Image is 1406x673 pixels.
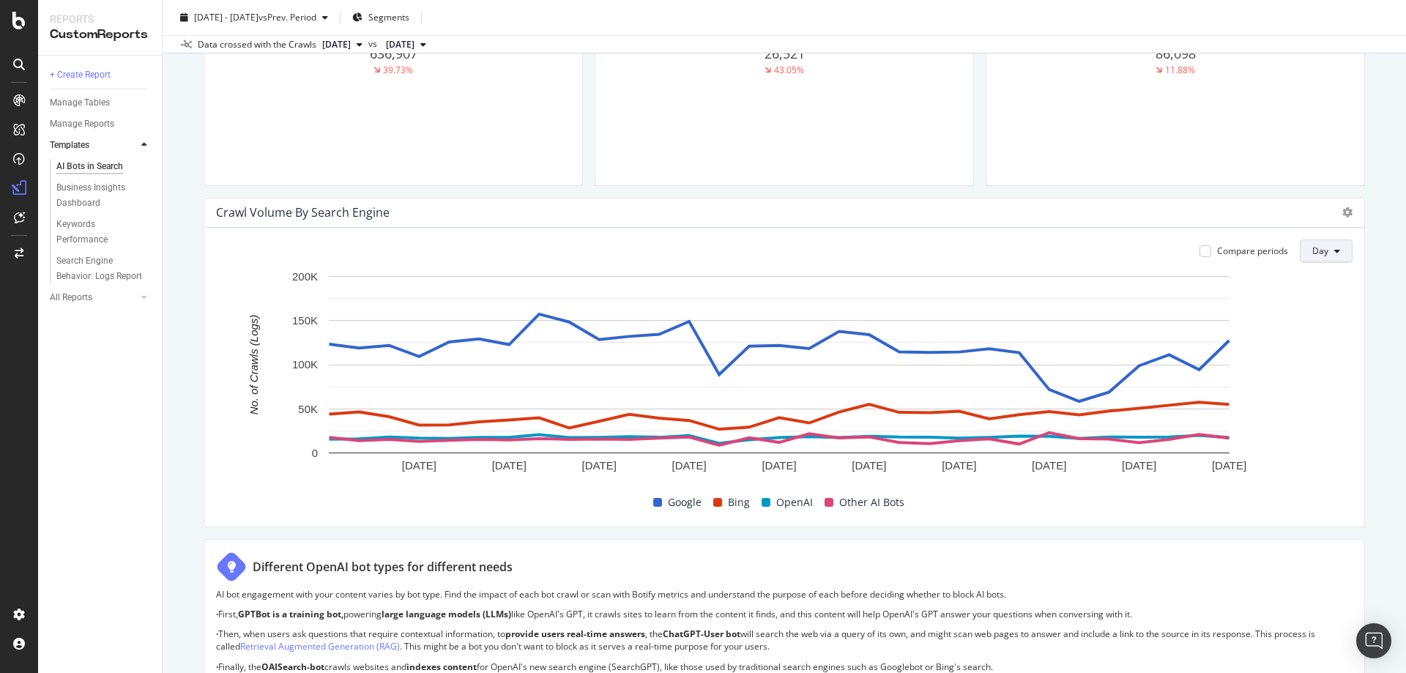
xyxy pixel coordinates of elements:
[216,628,1353,652] p: Then, when users ask questions that require contextual information, to , the will search the web ...
[402,459,436,472] text: [DATE]
[198,38,316,51] div: Data crossed with the Crawls
[216,608,1353,620] p: First, powering like OpenAI's GPT, it crawls sites to learn from the content it finds, and this c...
[238,608,343,620] strong: GPTBot is a training bot,
[380,36,432,53] button: [DATE]
[50,95,152,111] a: Manage Tables
[839,494,904,511] span: Other AI Bots
[668,494,702,511] span: Google
[204,198,1365,527] div: Crawl Volume By Search EngineCompare periodsDayA chart.GoogleBingOpenAIOther AI Bots
[216,661,218,673] strong: ·
[50,116,152,132] a: Manage Reports
[56,180,152,211] a: Business Insights Dashboard
[56,217,138,248] div: Keywords Performance
[765,45,805,62] span: 26,521
[774,64,804,76] div: 43.05%
[1217,245,1288,257] div: Compare periods
[174,6,334,29] button: [DATE] - [DATE]vsPrev. Period
[292,358,318,371] text: 100K
[1032,459,1066,472] text: [DATE]
[50,290,92,305] div: All Reports
[240,640,400,652] a: Retrieval Augmented Generation (RAG)
[56,159,152,174] a: AI Bots in Search
[248,315,260,415] text: No. of Crawls (Logs)
[505,628,645,640] strong: provide users real-time answers
[298,402,318,414] text: 50K
[50,290,137,305] a: All Reports
[292,314,318,327] text: 150K
[316,36,368,53] button: [DATE]
[50,26,150,43] div: CustomReports
[56,253,152,284] a: Search Engine Behavior: Logs Report
[216,628,218,640] strong: ·
[56,217,152,248] a: Keywords Performance
[50,95,110,111] div: Manage Tables
[492,459,527,472] text: [DATE]
[216,661,1353,673] p: Finally, the crawls websites and for OpenAI's new search engine (SearchGPT), like those used by t...
[56,180,141,211] div: Business Insights Dashboard
[368,11,409,23] span: Segments
[406,661,477,673] strong: indexes content
[50,138,89,153] div: Templates
[253,559,513,576] div: Different OpenAI bot types for different needs
[776,494,813,511] span: OpenAI
[663,628,740,640] strong: ChatGPT-User bot
[762,459,796,472] text: [DATE]
[368,37,380,51] span: vs
[50,116,114,132] div: Manage Reports
[852,459,886,472] text: [DATE]
[312,447,318,459] text: 0
[258,11,316,23] span: vs Prev. Period
[1212,459,1246,472] text: [DATE]
[216,205,390,220] div: Crawl Volume By Search Engine
[386,38,414,51] span: 2025 Jun. 22nd
[383,64,413,76] div: 39.73%
[672,459,706,472] text: [DATE]
[322,38,351,51] span: 2025 Jul. 20th
[261,661,324,673] strong: OAISearch-bot
[1312,245,1328,257] span: Day
[50,138,137,153] a: Templates
[50,67,152,83] a: + Create Report
[582,459,617,472] text: [DATE]
[194,11,258,23] span: [DATE] - [DATE]
[1156,45,1196,62] span: 86,098
[50,67,111,83] div: + Create Report
[56,253,143,284] div: Search Engine Behavior: Logs Report
[1122,459,1156,472] text: [DATE]
[1165,64,1195,76] div: 11.88%
[370,45,417,62] span: 636,907
[216,269,1342,490] svg: A chart.
[942,459,976,472] text: [DATE]
[1356,623,1391,658] div: Open Intercom Messenger
[728,494,750,511] span: Bing
[216,608,218,620] strong: ·
[382,608,511,620] strong: large language models (LLMs)
[56,159,123,174] div: AI Bots in Search
[216,588,1353,601] p: AI bot engagement with your content varies by bot type. Find the impact of each bot crawl or scan...
[50,12,150,26] div: Reports
[1300,239,1353,263] button: Day
[292,270,318,283] text: 200K
[346,6,415,29] button: Segments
